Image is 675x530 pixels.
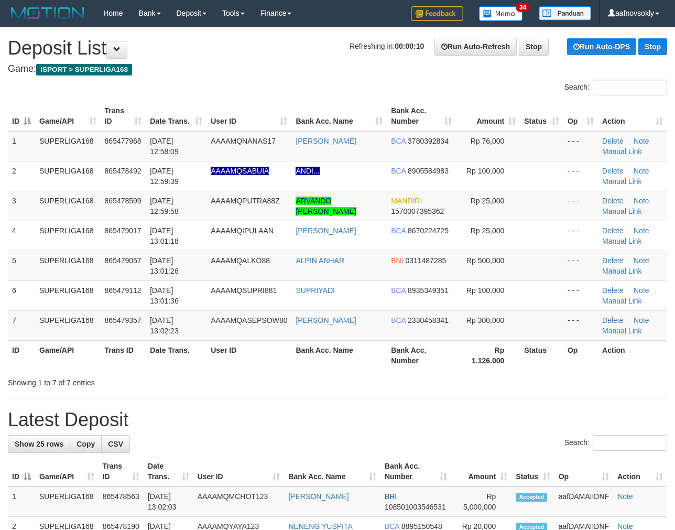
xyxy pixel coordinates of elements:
[284,457,380,486] th: Bank Acc. Name: activate to sort column ascending
[105,137,141,145] span: 865477968
[471,137,505,145] span: Rp 76,000
[456,340,520,370] th: Rp 1.126.000
[8,251,35,280] td: 5
[8,191,35,221] td: 3
[634,316,649,325] a: Note
[35,310,101,340] td: SUPERLIGA168
[519,38,549,56] a: Stop
[291,340,387,370] th: Bank Acc. Name
[193,486,285,517] td: AAAAMQMCHOT123
[408,316,449,325] span: Copy 2330458341 to clipboard
[391,286,406,295] span: BCA
[105,197,141,205] span: 865478599
[634,137,649,145] a: Note
[8,373,274,388] div: Showing 1 to 7 of 7 entries
[466,286,504,295] span: Rp 100,000
[35,280,101,310] td: SUPERLIGA168
[8,64,667,74] h4: Game:
[511,457,554,486] th: Status: activate to sort column ascending
[391,197,422,205] span: MANDIRI
[193,457,285,486] th: User ID: activate to sort column ascending
[602,207,642,215] a: Manual Link
[206,340,291,370] th: User ID
[105,167,141,175] span: 865478492
[598,101,667,131] th: Action: activate to sort column ascending
[602,237,642,245] a: Manual Link
[391,137,406,145] span: BCA
[563,251,598,280] td: - - -
[479,6,523,21] img: Button%20Memo.svg
[15,440,63,448] span: Show 25 rows
[8,340,35,370] th: ID
[466,256,504,265] span: Rp 500,000
[516,493,547,502] span: Accepted
[8,457,35,486] th: ID: activate to sort column descending
[8,101,35,131] th: ID: activate to sort column descending
[554,486,613,517] td: aafDAMAIIDNF
[602,267,642,275] a: Manual Link
[602,167,623,175] a: Delete
[211,226,274,235] span: AAAAMQIPULAAN
[563,280,598,310] td: - - -
[35,161,101,191] td: SUPERLIGA168
[211,167,269,175] span: Nama rekening ada tanda titik/strip, harap diedit
[8,38,667,59] h1: Deposit List
[466,167,504,175] span: Rp 100,000
[563,191,598,221] td: - - -
[634,226,649,235] a: Note
[296,286,334,295] a: SUPRIYADI
[391,316,406,325] span: BCA
[77,440,95,448] span: Copy
[150,286,179,305] span: [DATE] 13:01:36
[564,80,667,95] label: Search:
[385,503,446,511] span: Copy 108501003546531 to clipboard
[288,492,349,501] a: [PERSON_NAME]
[296,167,319,175] a: ANDI...
[638,38,667,55] a: Stop
[385,492,397,501] span: BRI
[296,316,356,325] a: [PERSON_NAME]
[391,207,444,215] span: Copy 1570007395362 to clipboard
[395,42,424,50] strong: 00:00:10
[296,256,344,265] a: ALPIN ANHAR
[563,161,598,191] td: - - -
[387,101,455,131] th: Bank Acc. Number: activate to sort column ascending
[563,221,598,251] td: - - -
[380,457,451,486] th: Bank Acc. Number: activate to sort column ascending
[563,101,598,131] th: Op: activate to sort column ascending
[456,101,520,131] th: Amount: activate to sort column ascending
[150,167,179,186] span: [DATE] 12:59:39
[105,316,141,325] span: 865479357
[101,435,130,453] a: CSV
[150,137,179,156] span: [DATE] 12:58:09
[466,316,504,325] span: Rp 300,000
[564,435,667,451] label: Search:
[634,286,649,295] a: Note
[105,256,141,265] span: 865479057
[405,256,446,265] span: Copy 0311487285 to clipboard
[613,457,667,486] th: Action: activate to sort column ascending
[35,486,99,517] td: SUPERLIGA168
[146,101,206,131] th: Date Trans.: activate to sort column ascending
[634,197,649,205] a: Note
[516,3,530,12] span: 34
[411,6,463,21] img: Feedback.jpg
[408,137,449,145] span: Copy 3780392834 to clipboard
[101,101,146,131] th: Trans ID: activate to sort column ascending
[35,101,101,131] th: Game/API: activate to sort column ascending
[144,486,193,517] td: [DATE] 13:02:03
[563,340,598,370] th: Op
[35,191,101,221] td: SUPERLIGA168
[211,286,277,295] span: AAAAMQSUPRI881
[211,256,270,265] span: AAAAMQALKO88
[8,5,88,21] img: MOTION_logo.png
[598,340,667,370] th: Action
[602,177,642,186] a: Manual Link
[391,226,406,235] span: BCA
[602,147,642,156] a: Manual Link
[35,221,101,251] td: SUPERLIGA168
[105,226,141,235] span: 865479017
[8,486,35,517] td: 1
[387,340,455,370] th: Bank Acc. Number
[408,286,449,295] span: Copy 8935349351 to clipboard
